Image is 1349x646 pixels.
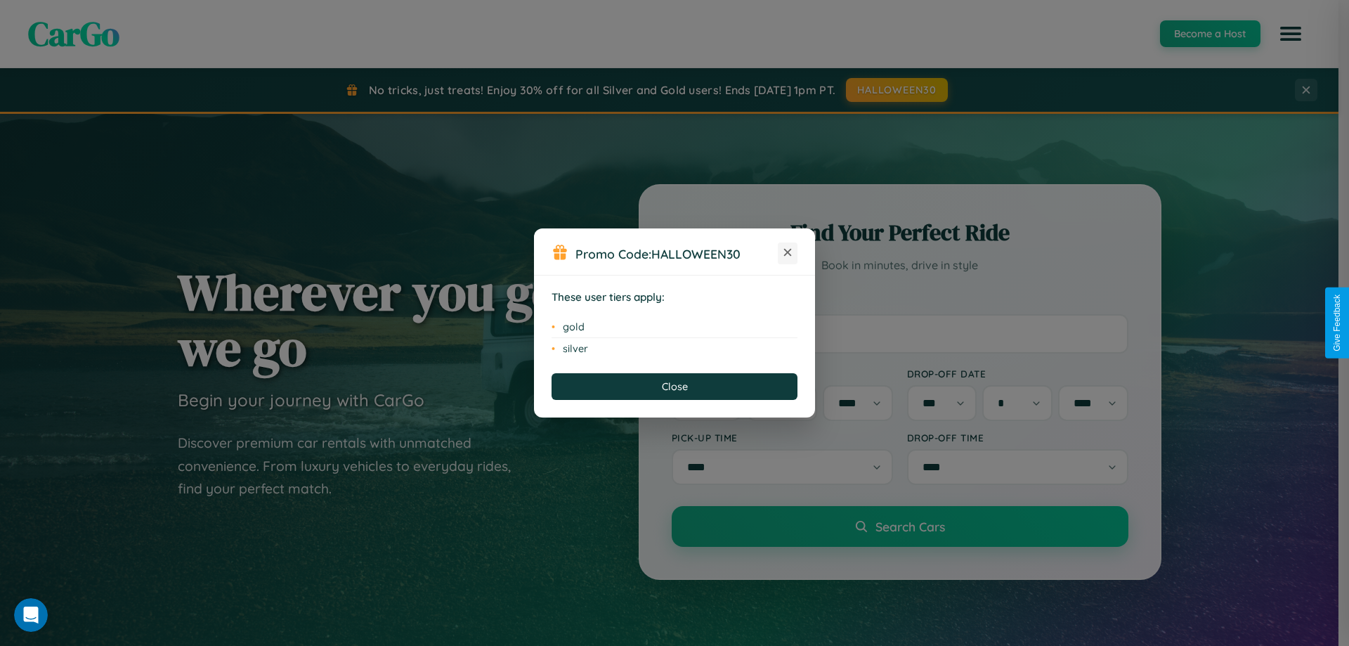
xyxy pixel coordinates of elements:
[651,246,741,261] b: HALLOWEEN30
[1332,295,1342,351] div: Give Feedback
[552,338,797,359] li: silver
[14,598,48,632] iframe: Intercom live chat
[552,373,797,400] button: Close
[552,316,797,338] li: gold
[552,290,665,304] strong: These user tiers apply:
[575,246,778,261] h3: Promo Code:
